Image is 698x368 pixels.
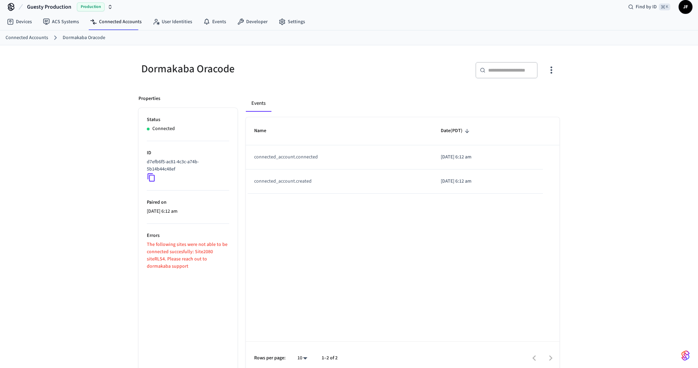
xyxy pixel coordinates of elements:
a: User Identities [147,16,198,28]
a: Dormakaba Oracode [63,34,105,42]
p: The following sites were not able to be connected succesfully: Site2080 siteRLS4. Please reach ou... [147,241,229,270]
p: Paired on [147,199,229,206]
p: [DATE] 6:12 am [441,154,535,161]
img: SeamLogoGradient.69752ec5.svg [681,350,690,361]
p: Properties [138,95,160,102]
td: connected_account.created [246,169,432,194]
p: 1–2 of 2 [322,355,338,362]
a: Events [198,16,232,28]
div: 10 [294,353,311,363]
table: sticky table [246,117,560,193]
p: ID [147,149,229,157]
span: Find by ID [636,3,657,10]
a: ACS Systems [37,16,84,28]
a: Devices [1,16,37,28]
p: [DATE] 6:12 am [441,178,535,185]
span: Name [254,126,275,136]
td: connected_account.connected [246,145,432,169]
p: Status [147,116,229,123]
span: ⌘ K [659,3,670,10]
span: JF [679,1,692,13]
div: connected account tabs [246,95,560,112]
span: Guesty Production [27,3,71,11]
a: Connected Accounts [6,34,48,42]
span: Date(PDT) [441,126,472,136]
button: Events [246,95,271,112]
p: d7efb6f5-ac81-4c3c-a74b-5b14b44c48ef [147,158,226,173]
div: Find by ID⌘ K [623,1,676,13]
a: Connected Accounts [84,16,147,28]
p: Connected [152,125,175,132]
a: Developer [232,16,273,28]
span: Production [77,2,105,11]
p: [DATE] 6:12 am [147,208,229,215]
div: Dormakaba Oracode [138,62,345,76]
p: Errors [147,232,229,239]
p: Rows per page: [254,355,286,362]
a: Settings [273,16,311,28]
